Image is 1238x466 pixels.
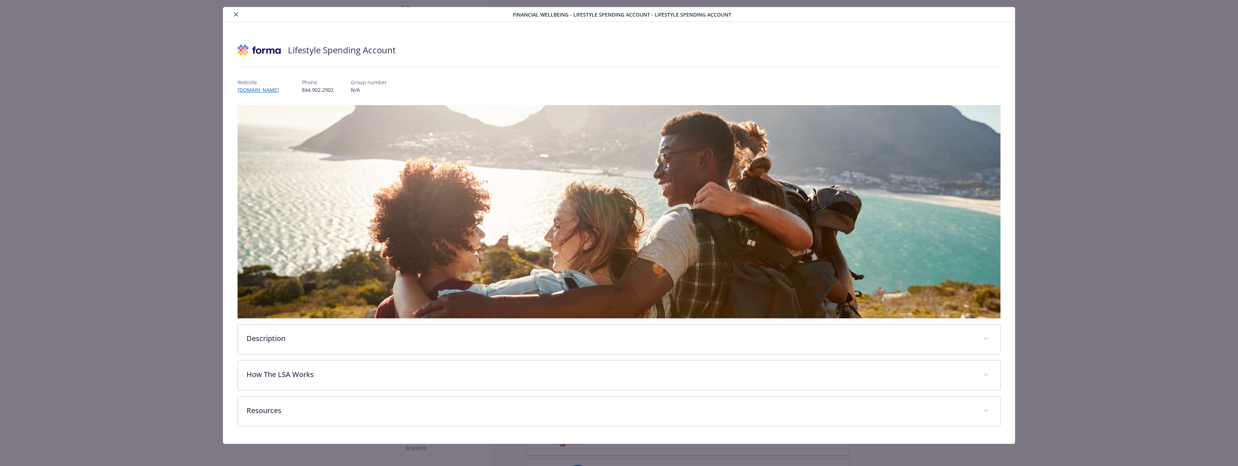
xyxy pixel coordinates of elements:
[238,396,1000,426] div: Resources
[351,79,387,86] p: Group number
[302,79,334,86] p: Phone
[247,369,974,380] p: How The LSA Works
[238,105,1000,318] img: banner
[288,44,396,56] h2: Lifestyle Spending Account
[351,86,387,94] p: N/A
[238,324,1000,354] div: Description
[302,86,334,94] p: 844.902.2902
[238,39,281,61] img: Forma, Inc.
[124,7,1114,444] div: details for plan Financial Wellbeing - Lifestyle Spending Account - Lifestyle Spending Account
[238,86,285,93] a: [DOMAIN_NAME]
[247,405,974,416] p: Resources
[238,79,285,86] p: Website
[232,10,240,19] button: close
[247,333,974,344] p: Description
[513,11,731,18] span: Financial Wellbeing - Lifestyle Spending Account - Lifestyle Spending Account
[238,360,1000,390] div: How The LSA Works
